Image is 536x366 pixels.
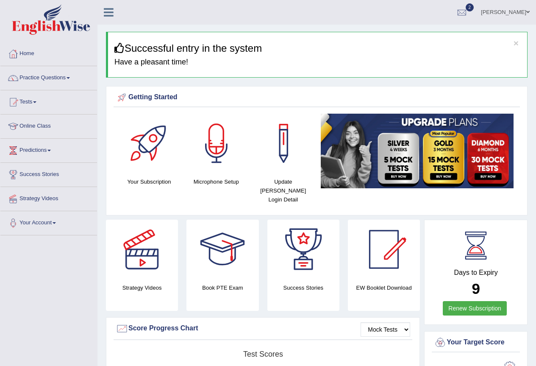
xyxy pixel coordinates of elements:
button: × [514,39,519,47]
h4: Your Subscription [120,177,178,186]
a: Your Account [0,211,97,232]
a: Online Class [0,115,97,136]
a: Strategy Videos [0,187,97,208]
a: Practice Questions [0,66,97,87]
h4: Days to Expiry [434,269,518,277]
div: Getting Started [116,91,518,104]
a: Success Stories [0,163,97,184]
h4: Strategy Videos [106,283,178,292]
b: 9 [472,280,480,297]
h3: Successful entry in the system [114,43,521,54]
h4: Update [PERSON_NAME] Login Detail [254,177,312,204]
img: small5.jpg [321,114,514,188]
h4: EW Booklet Download [348,283,420,292]
div: Score Progress Chart [116,322,410,335]
a: Renew Subscription [443,301,507,316]
span: 2 [466,3,474,11]
div: Your Target Score [434,336,518,349]
a: Predictions [0,139,97,160]
h4: Have a pleasant time! [114,58,521,67]
h4: Success Stories [267,283,339,292]
a: Home [0,42,97,63]
h4: Microphone Setup [187,177,245,186]
a: Tests [0,90,97,112]
h4: Book PTE Exam [186,283,258,292]
tspan: Test scores [243,350,283,358]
